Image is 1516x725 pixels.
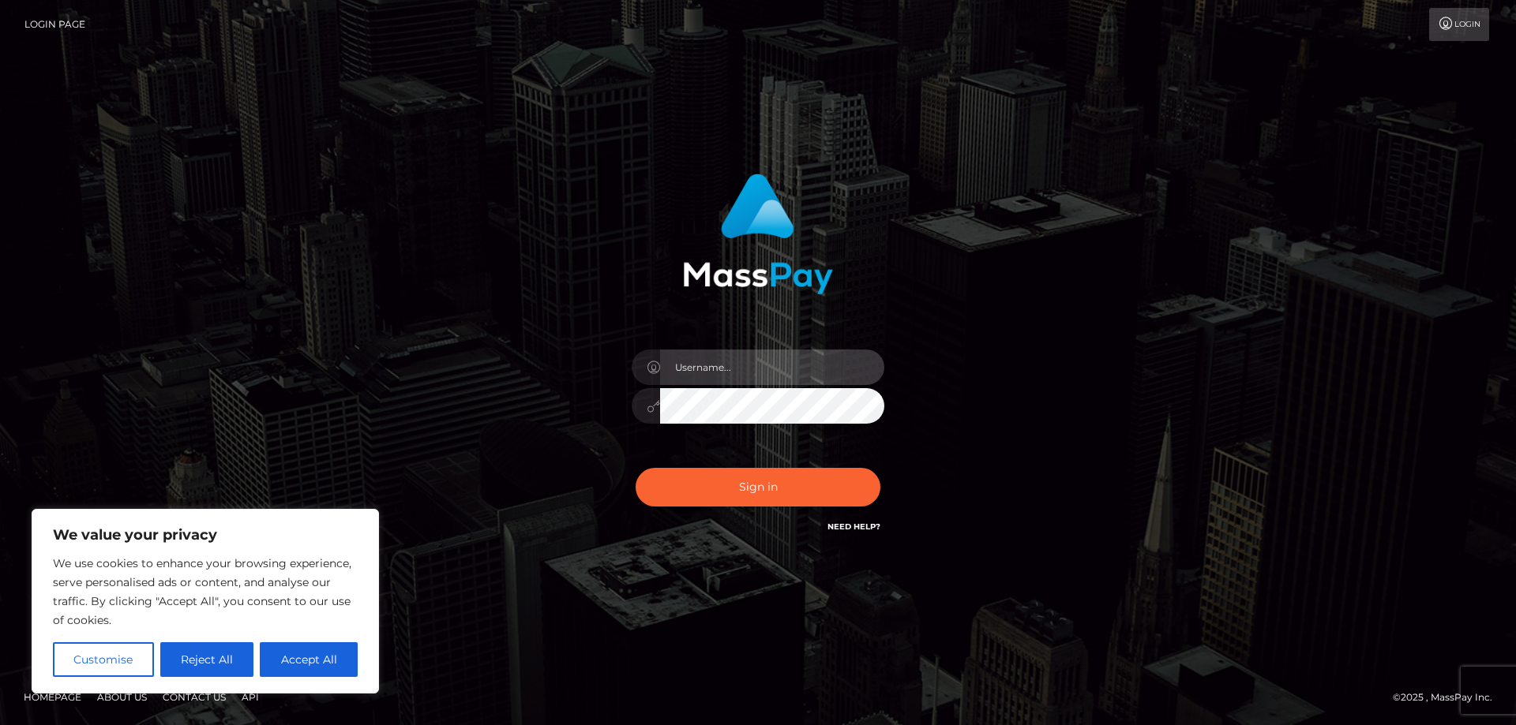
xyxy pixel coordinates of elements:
[91,685,153,709] a: About Us
[160,642,254,677] button: Reject All
[32,509,379,693] div: We value your privacy
[660,349,884,385] input: Username...
[827,521,880,532] a: Need Help?
[260,642,358,677] button: Accept All
[24,8,85,41] a: Login Page
[53,554,358,630] p: We use cookies to enhance your browsing experience, serve personalised ads or content, and analys...
[1429,8,1489,41] a: Login
[156,685,232,709] a: Contact Us
[235,685,265,709] a: API
[53,525,358,544] p: We value your privacy
[17,685,88,709] a: Homepage
[636,468,880,506] button: Sign in
[1393,689,1504,706] div: © 2025 , MassPay Inc.
[53,642,154,677] button: Customise
[683,174,833,294] img: MassPay Login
